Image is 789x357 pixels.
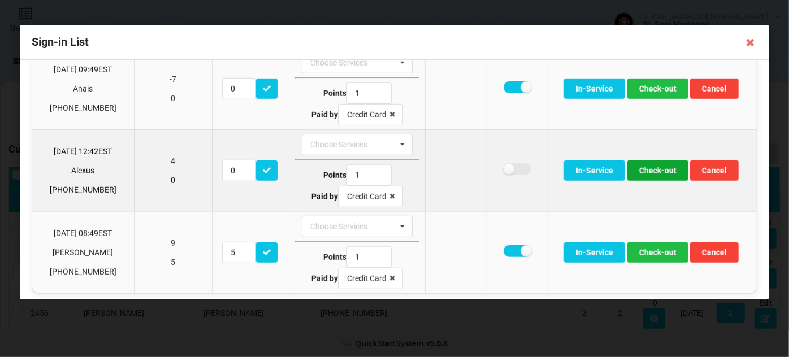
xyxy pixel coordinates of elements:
p: [PHONE_NUMBER] [38,102,128,114]
b: Points [323,252,346,262]
button: In-Service [564,242,625,263]
button: Cancel [690,79,739,99]
button: Cancel [690,160,739,181]
button: Cancel [690,242,739,263]
div: Credit Card [347,111,387,119]
input: Redeem [222,242,256,263]
div: Credit Card [347,193,387,201]
input: Type Points [346,246,392,268]
div: Credit Card [347,275,387,282]
p: [PHONE_NUMBER] [38,184,128,195]
input: Type Points [346,164,392,186]
p: -7 [140,73,206,85]
button: In-Service [564,79,625,99]
b: Paid by [311,192,338,201]
button: Check-out [627,242,688,263]
button: In-Service [564,160,625,181]
b: Paid by [311,110,338,119]
p: 0 [140,93,206,104]
div: Choose Services [307,220,384,233]
b: Points [323,89,346,98]
b: Paid by [311,274,338,283]
p: [DATE] 09:49 EST [38,64,128,75]
p: Anais [38,83,128,94]
div: Choose Services [307,138,384,151]
div: Choose Services [307,56,384,69]
button: Check-out [627,79,688,99]
p: 0 [140,175,206,186]
b: Points [323,171,346,180]
p: [DATE] 12:42 EST [38,146,128,157]
input: Redeem [222,160,256,181]
p: Alexus [38,165,128,176]
input: Redeem [222,78,256,99]
p: 4 [140,155,206,167]
button: Check-out [627,160,688,181]
p: [DATE] 08:49 EST [38,228,128,239]
p: 5 [140,256,206,268]
p: [PERSON_NAME] [38,247,128,258]
div: Sign-in List [20,25,769,60]
p: 9 [140,237,206,249]
p: [PHONE_NUMBER] [38,266,128,277]
input: Type Points [346,82,392,104]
